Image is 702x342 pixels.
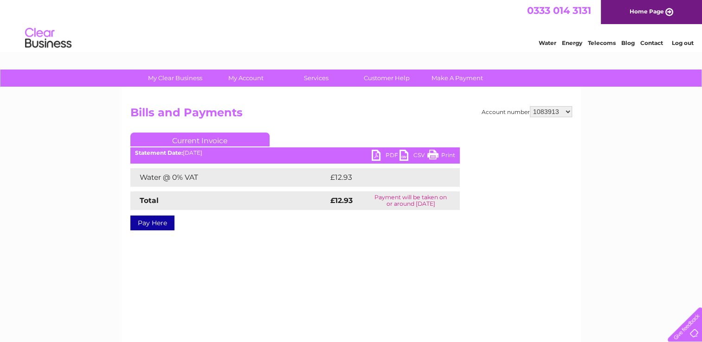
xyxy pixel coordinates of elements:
b: Statement Date: [135,149,183,156]
img: logo.png [25,24,72,52]
a: Customer Help [348,70,425,87]
td: £12.93 [328,168,440,187]
a: PDF [372,150,399,163]
a: Current Invoice [130,133,270,146]
strong: £12.93 [330,196,353,205]
a: Contact [640,39,663,46]
a: Print [427,150,455,163]
div: Account number [482,106,572,117]
a: My Account [207,70,284,87]
a: Pay Here [130,215,174,230]
div: [DATE] [130,150,460,156]
a: Telecoms [588,39,616,46]
a: CSV [399,150,427,163]
td: Water @ 0% VAT [130,168,328,187]
a: Log out [671,39,693,46]
a: Energy [562,39,582,46]
div: Clear Business is a trading name of Verastar Limited (registered in [GEOGRAPHIC_DATA] No. 3667643... [132,5,571,45]
strong: Total [140,196,159,205]
a: Make A Payment [419,70,496,87]
h2: Bills and Payments [130,106,572,124]
td: Payment will be taken on or around [DATE] [362,191,459,210]
a: Water [539,39,556,46]
a: 0333 014 3131 [527,5,591,16]
a: Blog [621,39,635,46]
a: My Clear Business [137,70,213,87]
a: Services [278,70,354,87]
